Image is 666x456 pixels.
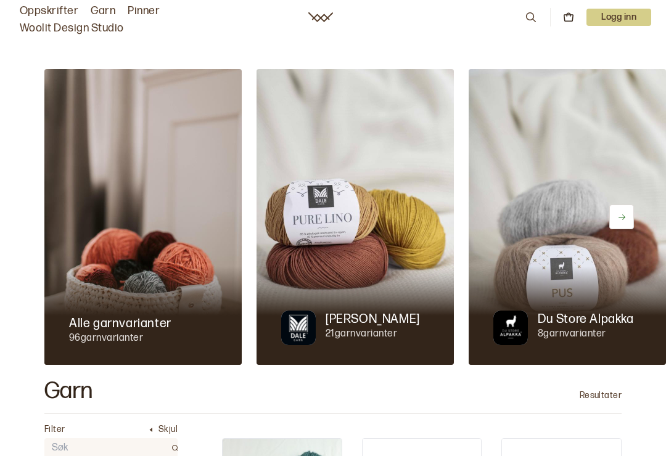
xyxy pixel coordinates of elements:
[493,311,528,345] img: Merkegarn
[326,311,420,328] p: [PERSON_NAME]
[44,69,242,365] img: Alle garnvarianter
[20,20,124,37] a: Woolit Design Studio
[281,311,316,345] img: Merkegarn
[326,328,420,341] p: 21 garnvarianter
[44,380,93,403] h2: Garn
[538,311,634,328] p: Du Store Alpakka
[44,423,65,436] p: Filter
[69,332,171,345] p: 96 garnvarianter
[257,69,454,365] img: Dale Garn
[538,328,634,341] p: 8 garnvarianter
[308,12,333,22] a: Woolit
[128,2,160,20] a: Pinner
[69,315,171,332] p: Alle garnvarianter
[158,423,178,436] p: Skjul
[91,2,115,20] a: Garn
[20,2,78,20] a: Oppskrifter
[586,9,651,26] button: User dropdown
[586,9,651,26] p: Logg inn
[580,389,622,402] p: Resultater
[469,69,666,365] img: Du Store Alpakka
